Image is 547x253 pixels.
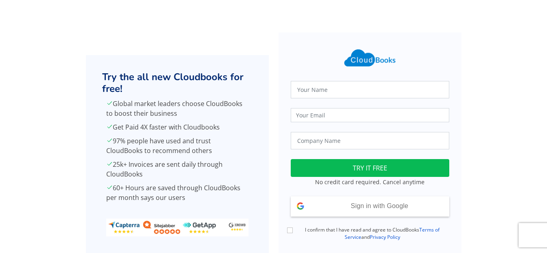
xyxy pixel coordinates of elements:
label: I confirm that I have read and agree to CloudBooks and [296,226,449,241]
small: No credit card required. Cancel anytime [315,178,425,186]
p: 60+ Hours are saved through CloudBooks per month says our users [106,183,249,202]
a: Privacy Policy [370,234,400,240]
input: Your Email [291,108,449,122]
h2: Try the all new Cloudbooks for free! [102,71,253,95]
input: Your Name [291,81,449,98]
p: 97% people have used and trust CloudBooks to recommend others [106,136,249,155]
p: Global market leaders choose CloudBooks to boost their business [106,99,249,118]
a: Terms of Service [345,226,440,240]
img: Cloudbooks Logo [339,45,400,71]
span: Sign in with Google [351,202,408,209]
input: Company Name [291,132,449,149]
img: ratings_banner.png [106,219,249,236]
p: 25k+ Invoices are sent daily through CloudBooks [106,159,249,179]
p: Get Paid 4X faster with Cloudbooks [106,122,249,132]
button: TRY IT FREE [291,159,449,177]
